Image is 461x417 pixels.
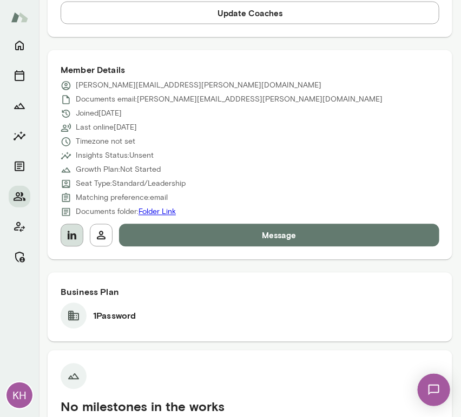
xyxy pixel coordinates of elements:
[11,7,28,28] img: Mento
[9,156,30,177] button: Documents
[61,63,439,76] h6: Member Details
[76,123,137,133] p: Last online [DATE]
[76,165,161,176] p: Growth Plan: Not Started
[76,207,176,218] p: Documents folder:
[9,186,30,207] button: Members
[6,382,32,408] div: KH
[93,310,136,322] h6: 1Password
[9,65,30,86] button: Sessions
[9,95,30,117] button: Growth Plan
[9,125,30,147] button: Insights
[76,109,122,119] p: Joined [DATE]
[9,216,30,238] button: Client app
[61,2,439,24] button: Update Coaches
[61,398,439,415] h5: No milestones in the works
[76,137,135,147] p: Timezone not set
[76,151,154,162] p: Insights Status: Unsent
[9,35,30,56] button: Home
[76,193,168,204] p: Matching preference: email
[76,95,383,105] p: Documents email: [PERSON_NAME][EMAIL_ADDRESS][PERSON_NAME][DOMAIN_NAME]
[76,80,321,91] p: [PERSON_NAME][EMAIL_ADDRESS][PERSON_NAME][DOMAIN_NAME]
[9,246,30,268] button: Manage
[61,286,439,299] h6: Business Plan
[139,207,176,217] a: Folder Link
[76,179,186,190] p: Seat Type: Standard/Leadership
[119,224,439,247] button: Message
